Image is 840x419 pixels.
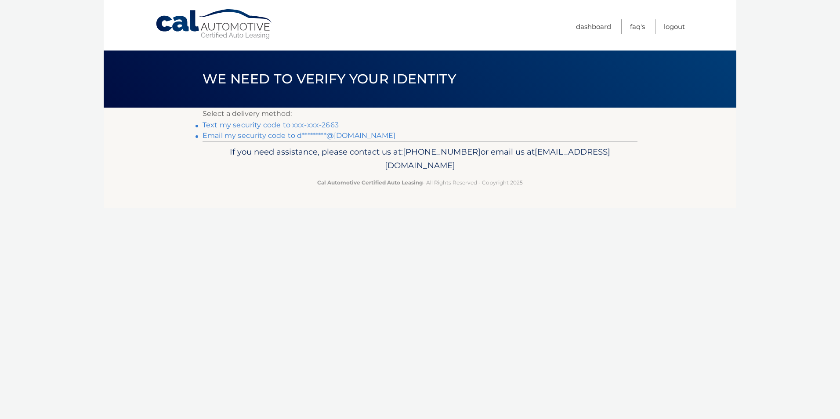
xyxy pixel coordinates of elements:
[317,179,423,186] strong: Cal Automotive Certified Auto Leasing
[403,147,481,157] span: [PHONE_NUMBER]
[208,145,632,173] p: If you need assistance, please contact us at: or email us at
[576,19,611,34] a: Dashboard
[155,9,274,40] a: Cal Automotive
[630,19,645,34] a: FAQ's
[203,71,456,87] span: We need to verify your identity
[203,121,339,129] a: Text my security code to xxx-xxx-2663
[203,131,395,140] a: Email my security code to d*********@[DOMAIN_NAME]
[208,178,632,187] p: - All Rights Reserved - Copyright 2025
[203,108,637,120] p: Select a delivery method:
[664,19,685,34] a: Logout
